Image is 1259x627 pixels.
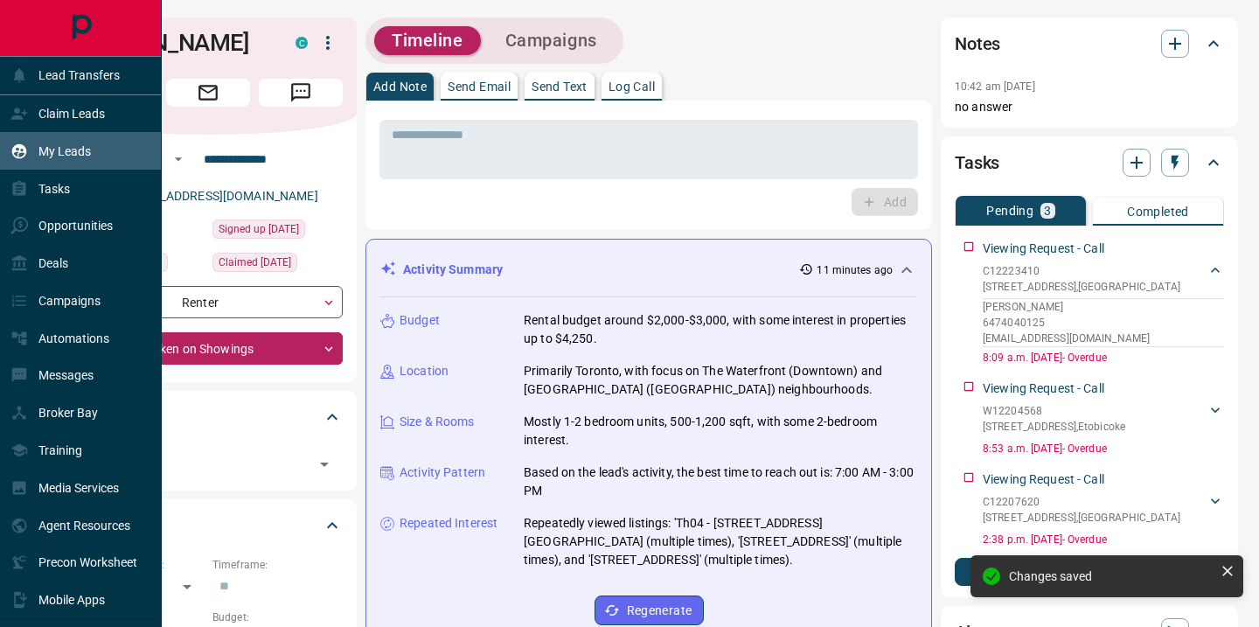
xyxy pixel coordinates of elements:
p: 2:38 p.m. [DATE] - Overdue [983,532,1224,547]
p: Viewing Request - Call [983,240,1104,258]
button: Open [312,452,337,477]
h2: Tasks [955,149,999,177]
p: 10:42 am [DATE] [955,80,1035,93]
div: Criteria [73,505,343,547]
p: Log Call [609,80,655,93]
p: Completed [1127,206,1189,218]
p: 11 minutes ago [817,262,893,278]
a: [EMAIL_ADDRESS][DOMAIN_NAME] [121,189,318,203]
p: [STREET_ADDRESS] , [GEOGRAPHIC_DATA] [983,510,1180,526]
div: Taken on Showings [73,332,343,365]
div: Changes saved [1009,569,1214,583]
p: 3 [1044,205,1051,217]
p: Budget: [212,610,343,625]
p: Budget [400,311,440,330]
p: W12204568 [983,403,1125,419]
div: Fri Jun 20 2025 [212,253,343,277]
p: Send Email [448,80,511,93]
div: W12204568[STREET_ADDRESS],Etobicoke [983,400,1224,438]
span: Email [166,79,250,107]
button: Open [168,149,189,170]
p: 6474040125 [983,315,1224,331]
span: Signed up [DATE] [219,220,299,238]
div: Activity Summary11 minutes ago [380,254,917,286]
div: C12207620[STREET_ADDRESS],[GEOGRAPHIC_DATA] [983,491,1224,529]
p: no answer [955,98,1224,116]
p: Mostly 1-2 bedroom units, 500-1,200 sqft, with some 2-bedroom interest. [524,413,917,449]
p: C12207620 [983,494,1180,510]
p: [STREET_ADDRESS] , Etobicoke [983,419,1125,435]
p: Activity Summary [403,261,503,279]
button: Campaigns [488,26,615,55]
p: [PERSON_NAME] [983,299,1224,315]
p: Viewing Request - Call [983,470,1104,489]
div: Tasks [955,142,1224,184]
p: Timeframe: [212,557,343,573]
div: Notes [955,23,1224,65]
p: Primarily Toronto, with focus on The Waterfront (Downtown) and [GEOGRAPHIC_DATA] ([GEOGRAPHIC_DAT... [524,362,917,399]
p: [STREET_ADDRESS] , [GEOGRAPHIC_DATA] [983,279,1180,295]
p: [EMAIL_ADDRESS][DOMAIN_NAME] [983,331,1224,346]
p: Pending [986,205,1033,217]
p: Send Text [532,80,588,93]
div: Fri Jun 20 2025 [212,219,343,244]
h1: [PERSON_NAME] [73,29,269,57]
div: C12223410[STREET_ADDRESS],[GEOGRAPHIC_DATA] [983,260,1224,298]
button: Timeline [374,26,481,55]
p: 8:53 a.m. [DATE] - Overdue [983,441,1224,456]
p: Based on the lead's activity, the best time to reach out is: 7:00 AM - 3:00 PM [524,463,917,500]
p: Location [400,362,449,380]
p: 8:09 a.m. [DATE] - Overdue [983,350,1224,366]
p: Repeatedly viewed listings: 'Th04 - [STREET_ADDRESS][GEOGRAPHIC_DATA] (multiple times), '[STREET_... [524,514,917,569]
p: Repeated Interest [400,514,497,533]
div: condos.ca [296,37,308,49]
p: Rental budget around $2,000-$3,000, with some interest in properties up to $4,250. [524,311,917,348]
p: C12223410 [983,263,1180,279]
p: Activity Pattern [400,463,485,482]
h2: Notes [955,30,1000,58]
button: Regenerate [595,596,704,625]
span: Claimed [DATE] [219,254,291,271]
p: Size & Rooms [400,413,475,431]
p: Add Note [373,80,427,93]
button: New Task [955,558,1224,586]
p: Viewing Request - Call [983,380,1104,398]
span: Message [259,79,343,107]
div: Renter [73,286,343,318]
div: Tags [73,396,343,438]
